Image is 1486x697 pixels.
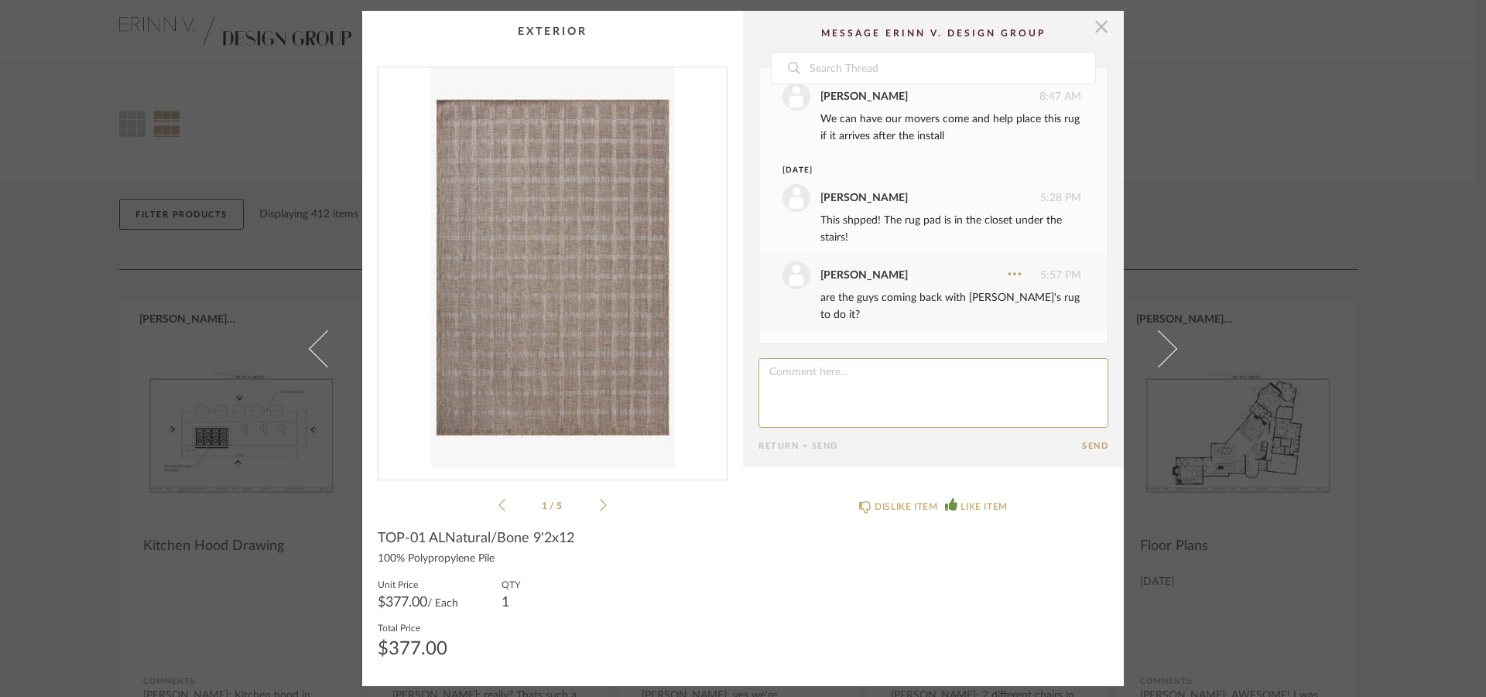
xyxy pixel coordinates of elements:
div: DISLIKE ITEM [875,499,937,514]
div: are the guys coming back with [PERSON_NAME]'s rug to do it? [820,289,1081,323]
span: / [550,501,556,511]
button: Send [1082,441,1108,451]
div: 8:47 AM [782,83,1081,111]
input: Search Thread [808,53,1095,84]
span: 5 [556,501,564,511]
div: LIKE ITEM [960,499,1007,514]
div: 0 [378,67,727,467]
div: Return = Send [758,441,1082,451]
div: [DATE] [782,165,1053,176]
div: [PERSON_NAME] [820,190,908,207]
div: 100% Polypropylene Pile [378,553,728,565]
div: We can have our movers come and help place this rug if it arrives after the install [820,111,1081,145]
div: 5:57 PM [782,261,1081,289]
div: 1 [502,596,520,609]
div: $377.00 [378,640,447,658]
span: / Each [427,598,458,609]
span: TOP-01 ALNatural/Bone 9'2x12 [378,530,574,547]
img: 865ac3a5-f67a-4fb7-81c5-e40ea0068976_1000x1000.jpg [378,67,727,467]
button: Close [1086,11,1117,42]
div: [PERSON_NAME] [820,267,908,284]
div: This shpped! The rug pad is in the closet under the stairs! [820,212,1081,246]
div: [PERSON_NAME] [820,88,908,105]
span: $377.00 [378,596,427,610]
label: Total Price [378,621,447,634]
span: 1 [542,501,550,511]
label: Unit Price [378,578,458,590]
div: 5:28 PM [782,184,1081,212]
label: QTY [502,578,520,590]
